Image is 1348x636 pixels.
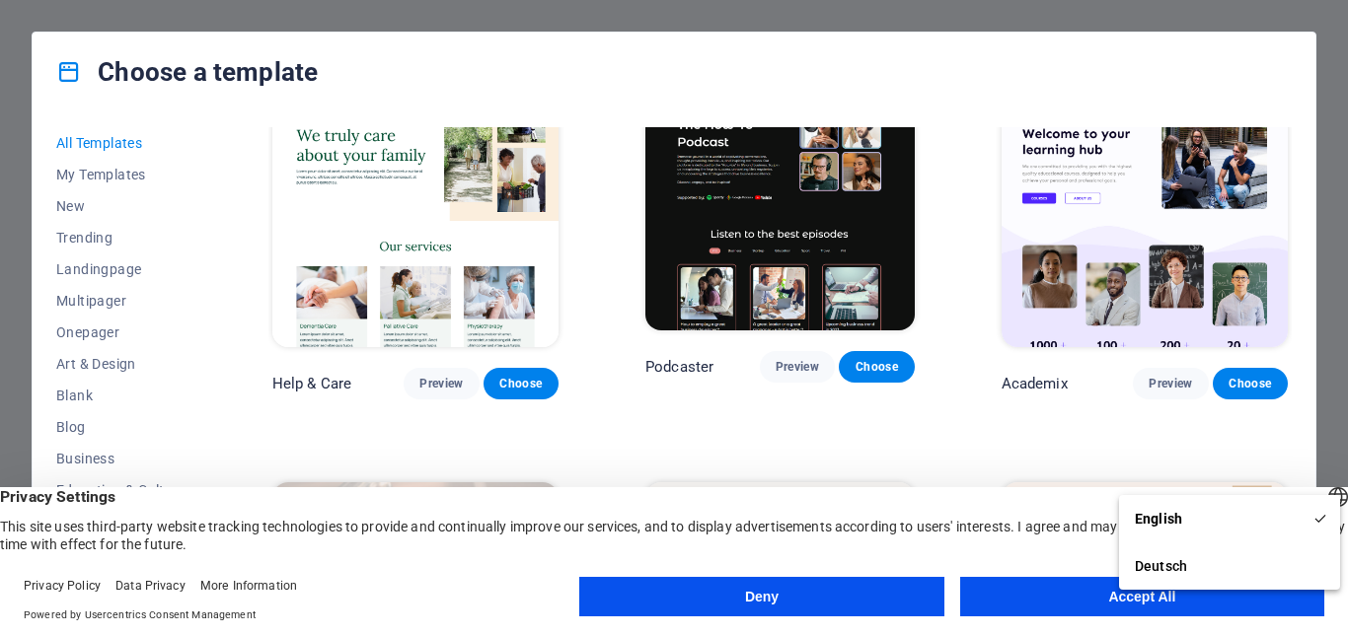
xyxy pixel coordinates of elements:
button: Onepager [56,317,186,348]
p: Academix [1002,374,1068,393]
button: Business [56,443,186,474]
span: Preview [1149,376,1192,391]
button: Preview [760,351,835,383]
button: All Templates [56,127,186,159]
span: Choose [855,359,898,375]
span: Trending [56,230,186,246]
img: Help & Care [272,83,559,347]
button: New [56,190,186,222]
p: Podcaster [645,357,713,377]
button: Art & Design [56,348,186,380]
button: Blank [56,380,186,411]
span: Education & Culture [56,482,186,498]
button: Choose [839,351,914,383]
button: Trending [56,222,186,253]
button: Preview [1133,368,1208,399]
span: Preview [419,376,463,391]
button: Multipager [56,285,186,317]
button: My Templates [56,159,186,190]
span: My Templates [56,167,186,182]
h4: Choose a template [56,56,318,88]
button: Choose [484,368,559,399]
span: Blank [56,388,186,403]
span: Multipager [56,293,186,309]
button: Education & Culture [56,474,186,506]
button: Blog [56,411,186,443]
span: New [56,198,186,214]
img: Academix [1002,83,1288,347]
span: Art & Design [56,356,186,372]
img: Podcaster [645,83,915,330]
span: Onepager [56,324,186,340]
button: Preview [404,368,479,399]
span: Landingpage [56,261,186,277]
span: Choose [1229,376,1272,391]
button: Choose [1213,368,1288,399]
span: Choose [499,376,543,391]
span: Business [56,451,186,466]
p: Help & Care [272,374,352,393]
span: Preview [776,359,819,375]
span: All Templates [56,135,186,151]
button: Landingpage [56,253,186,285]
span: Blog [56,419,186,435]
